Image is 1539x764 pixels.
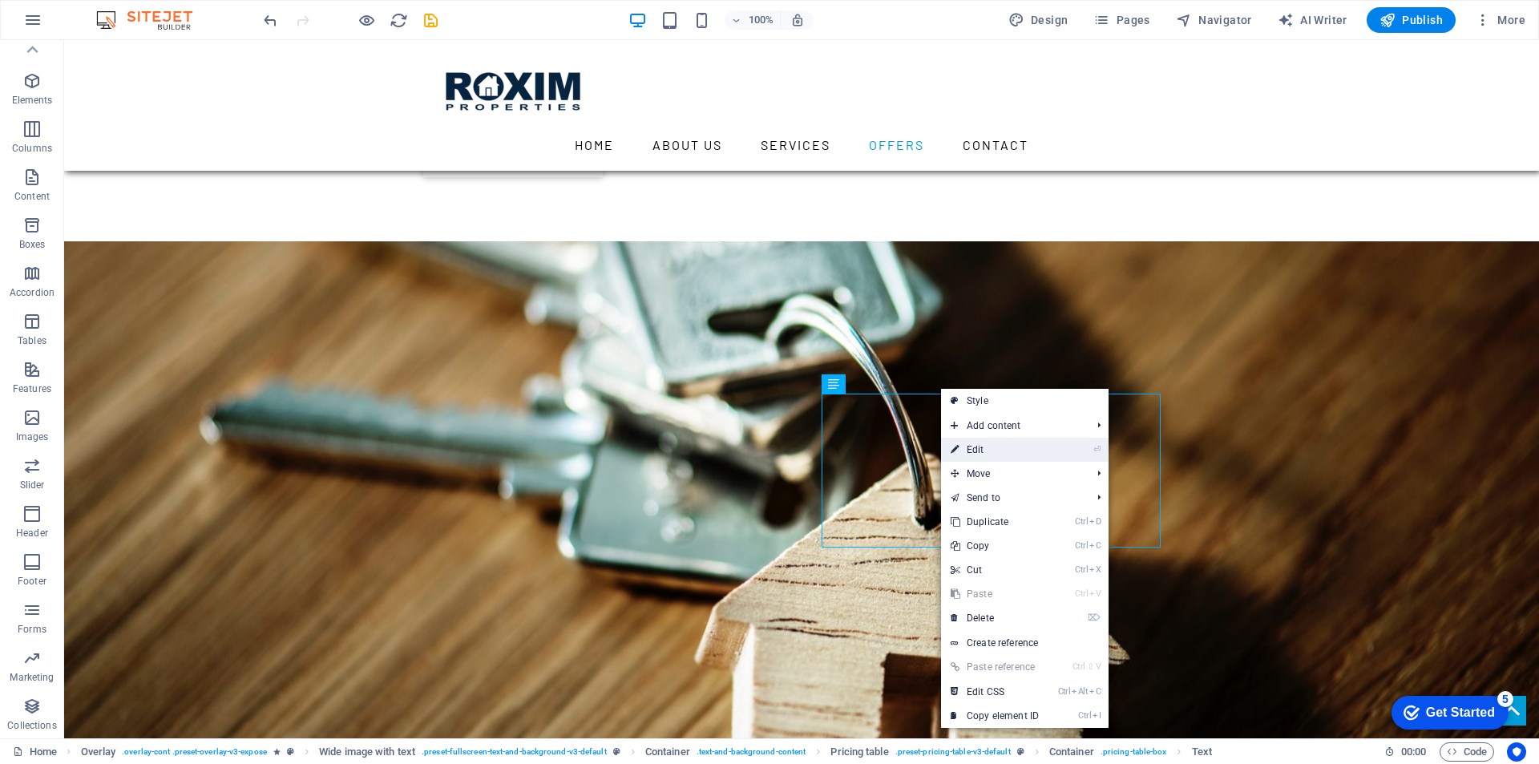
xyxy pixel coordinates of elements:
span: Click to select. Double-click to edit [1049,742,1094,762]
i: ⌦ [1088,612,1101,623]
i: I [1093,710,1101,721]
span: Click to select. Double-click to edit [81,742,116,762]
button: save [421,10,440,30]
p: Content [14,190,50,203]
i: Element contains an animation [273,747,281,756]
a: ⌦Delete [941,606,1048,630]
button: 100% [725,10,782,30]
div: Get Started [43,18,112,32]
span: Navigator [1176,12,1252,28]
span: Add content [941,414,1085,438]
span: . text-and-background-content [697,742,806,762]
p: Forms [18,623,46,636]
p: Images [16,431,49,443]
button: AI Writer [1271,7,1354,33]
span: Click to select. Double-click to edit [1192,742,1212,762]
i: V [1096,661,1101,672]
a: CtrlDDuplicate [941,510,1048,534]
i: This element is a customizable preset [1017,747,1024,756]
i: D [1089,516,1101,527]
span: Click to select. Double-click to edit [645,742,690,762]
a: CtrlXCut [941,558,1048,582]
p: Columns [12,142,52,155]
div: 5 [115,3,131,19]
i: This element is a customizable preset [287,747,294,756]
nav: breadcrumb [81,742,1212,762]
p: Marketing [10,671,54,684]
i: Save (Ctrl+S) [422,11,440,30]
p: Boxes [19,238,46,251]
i: This element is a customizable preset [613,747,620,756]
p: Accordion [10,286,55,299]
span: . preset-pricing-table-v3-default [895,742,1011,762]
button: Navigator [1169,7,1258,33]
button: Code [1440,742,1494,762]
a: Create reference [941,631,1109,655]
i: Ctrl [1072,661,1085,672]
span: More [1475,12,1525,28]
i: Ctrl [1078,710,1091,721]
i: C [1089,686,1101,697]
p: Footer [18,575,46,588]
div: Get Started 5 items remaining, 0% complete [9,8,126,42]
span: . preset-fullscreen-text-and-background-v3-default [422,742,607,762]
a: CtrlAltCEdit CSS [941,680,1048,704]
i: C [1089,540,1101,551]
p: Slider [20,479,45,491]
button: Pages [1087,7,1156,33]
span: Design [1008,12,1068,28]
a: Ctrl⇧VPaste reference [941,655,1048,679]
i: Ctrl [1075,540,1088,551]
span: Publish [1379,12,1443,28]
img: Editor Logo [92,10,212,30]
button: Click here to leave preview mode and continue editing [357,10,376,30]
span: : [1412,746,1415,758]
a: ⏎Edit [941,438,1048,462]
button: Usercentrics [1507,742,1526,762]
i: Ctrl [1058,686,1071,697]
p: Collections [7,719,56,732]
button: Publish [1367,7,1456,33]
i: X [1089,564,1101,575]
i: V [1089,588,1101,599]
h6: 100% [749,10,774,30]
h6: Session time [1384,742,1427,762]
button: reload [389,10,408,30]
a: Click to cancel selection. Double-click to open Pages [13,742,57,762]
span: Move [941,462,1085,486]
a: CtrlCCopy [941,534,1048,558]
i: ⏎ [1093,444,1101,455]
i: ⇧ [1087,661,1094,672]
span: 00 00 [1401,742,1426,762]
p: Elements [12,94,53,107]
i: Ctrl [1075,516,1088,527]
a: Send to [941,486,1085,510]
p: Header [16,527,48,540]
button: undo [261,10,280,30]
span: AI Writer [1278,12,1347,28]
button: More [1468,7,1532,33]
span: . pricing-table-box [1101,742,1167,762]
div: Design (Ctrl+Alt+Y) [1002,7,1075,33]
a: CtrlICopy element ID [941,704,1048,728]
span: Code [1447,742,1487,762]
p: Tables [18,334,46,347]
i: Ctrl [1075,588,1088,599]
i: Ctrl [1075,564,1088,575]
a: CtrlVPaste [941,582,1048,606]
i: On resize automatically adjust zoom level to fit chosen device. [790,13,805,27]
i: Undo: Change text (Ctrl+Z) [261,11,280,30]
span: Click to select. Double-click to edit [830,742,888,762]
i: Reload page [390,11,408,30]
span: Pages [1093,12,1149,28]
a: Style [941,389,1109,413]
p: Features [13,382,51,395]
span: Click to select. Double-click to edit [319,742,415,762]
span: . overlay-cont .preset-overlay-v3-expose [122,742,267,762]
i: Alt [1072,686,1088,697]
button: Design [1002,7,1075,33]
